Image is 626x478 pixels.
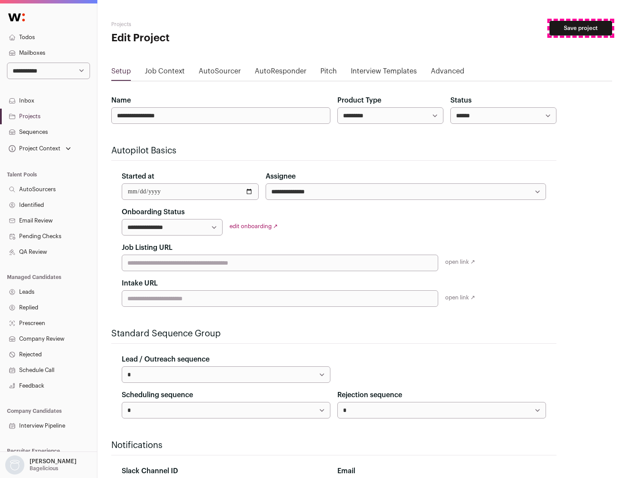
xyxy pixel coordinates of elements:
[111,439,556,451] h2: Notifications
[111,66,131,80] a: Setup
[7,143,73,155] button: Open dropdown
[122,278,158,289] label: Intake URL
[549,21,612,36] button: Save project
[199,66,241,80] a: AutoSourcer
[111,95,131,106] label: Name
[30,465,58,472] p: Bagelicious
[255,66,306,80] a: AutoResponder
[122,171,154,182] label: Started at
[5,455,24,475] img: nopic.png
[111,31,278,45] h1: Edit Project
[122,242,173,253] label: Job Listing URL
[337,95,381,106] label: Product Type
[7,145,60,152] div: Project Context
[230,223,278,229] a: edit onboarding ↗
[337,390,402,400] label: Rejection sequence
[351,66,417,80] a: Interview Templates
[450,95,472,106] label: Status
[111,145,556,157] h2: Autopilot Basics
[122,466,178,476] label: Slack Channel ID
[431,66,464,80] a: Advanced
[337,466,546,476] div: Email
[111,328,556,340] h2: Standard Sequence Group
[3,455,78,475] button: Open dropdown
[111,21,278,28] h2: Projects
[122,390,193,400] label: Scheduling sequence
[122,207,185,217] label: Onboarding Status
[145,66,185,80] a: Job Context
[122,354,210,365] label: Lead / Outreach sequence
[30,458,77,465] p: [PERSON_NAME]
[320,66,337,80] a: Pitch
[266,171,296,182] label: Assignee
[3,9,30,26] img: Wellfound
